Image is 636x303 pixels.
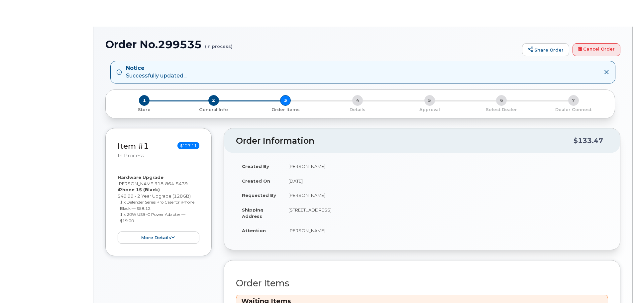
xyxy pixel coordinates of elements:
[114,107,175,113] p: Store
[126,65,186,72] strong: Notice
[120,212,185,223] small: 1 x 20W USB-C Power Adapter — $19.00
[573,43,620,57] a: Cancel Order
[282,223,608,238] td: [PERSON_NAME]
[118,141,149,151] a: Item #1
[118,187,160,192] strong: iPhone 15 (Black)
[242,164,269,169] strong: Created By
[574,134,603,147] div: $133.47
[282,203,608,223] td: [STREET_ADDRESS]
[155,181,188,186] span: 918
[126,65,186,80] div: Successfully updated...
[236,278,608,288] h2: Order Items
[242,228,266,233] strong: Attention
[118,153,144,159] small: in process
[242,193,276,198] strong: Requested By
[178,106,250,113] a: 2 General Info
[105,39,519,50] h1: Order No.299535
[205,39,233,49] small: (in process)
[177,142,199,149] span: $127.11
[139,95,150,106] span: 1
[282,174,608,188] td: [DATE]
[118,175,163,180] strong: Hardware Upgrade
[174,181,188,186] span: 5439
[163,181,174,186] span: 864
[282,159,608,174] td: [PERSON_NAME]
[111,106,178,113] a: 1 Store
[242,178,270,184] strong: Created On
[180,107,247,113] p: General Info
[118,231,199,244] button: more details
[236,136,574,146] h2: Order Information
[208,95,219,106] span: 2
[282,188,608,203] td: [PERSON_NAME]
[118,174,199,244] div: [PERSON_NAME] $49.99 - 2 Year Upgrade (128GB)
[120,200,194,211] small: 1 x Defender Series Pro Case for iPhone Black — $58.12
[242,207,264,219] strong: Shipping Address
[522,43,569,57] a: Share Order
